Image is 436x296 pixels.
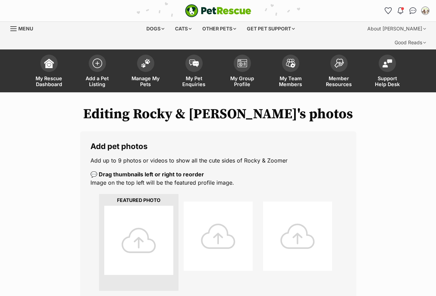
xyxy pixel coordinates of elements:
[170,22,196,36] div: Cats
[10,106,426,122] h1: Editing Rocky & [PERSON_NAME]'s photos
[323,75,355,87] span: Member Resources
[90,170,346,187] p: Image on the top left will be the featured profile image.
[142,22,169,36] div: Dogs
[185,4,251,17] img: logo-e224e6f780fb5917bec1dbf3a21bbac754714ae5b6737aabdf751b685950b380.svg
[315,51,363,92] a: Member Resources
[398,7,403,14] img: notifications-46538b983faf8c2785f20acdc204bb7945ddae34d4c08c2a6579f10ce5e182be.svg
[82,75,113,87] span: Add a Pet Listing
[73,51,122,92] a: Add a Pet Listing
[363,51,411,92] a: Support Help Desk
[18,26,33,31] span: Menu
[90,156,346,165] p: Add up to 9 photos or videos to show all the cute sides of Rocky & Zoomer
[130,75,161,87] span: Manage My Pets
[227,75,258,87] span: My Group Profile
[122,51,170,92] a: Manage My Pets
[90,171,204,178] b: 💬 Drag thumbnails left or right to reorder
[286,59,295,68] img: team-members-icon-5396bd8760b3fe7c0b43da4ab00e1e3bb1a5d9ba89233759b79545d2d3fc5d0d.svg
[218,51,267,92] a: My Group Profile
[189,59,199,67] img: pet-enquiries-icon-7e3ad2cf08bfb03b45e93fb7055b45f3efa6380592205ae92323e6603595dc1f.svg
[185,4,251,17] a: PetRescue
[382,5,431,16] ul: Account quick links
[362,22,431,36] div: About [PERSON_NAME]
[170,51,218,92] a: My Pet Enquiries
[33,75,65,87] span: My Rescue Dashboard
[93,58,102,68] img: add-pet-listing-icon-0afa8454b4691262ce3f59096e99ab1cd57d4a30225e0717b998d2c9b9846f56.svg
[25,51,73,92] a: My Rescue Dashboard
[44,58,54,68] img: dashboard-icon-eb2f2d2d3e046f16d808141f083e7271f6b2e854fb5c12c21221c1fb7104beca.svg
[409,7,417,14] img: chat-41dd97257d64d25036548639549fe6c8038ab92f7586957e7f3b1b290dea8141.svg
[238,59,247,67] img: group-profile-icon-3fa3cf56718a62981997c0bc7e787c4b2cf8bcc04b72c1350f741eb67cf2f40e.svg
[90,142,346,151] legend: Add pet photos
[407,5,418,16] a: Conversations
[275,75,306,87] span: My Team Members
[395,5,406,16] button: Notifications
[141,59,151,68] img: manage-my-pets-icon-02211641906a0b7f246fdf0571729dbe1e7629f14944591b6c1af311fb30b64b.svg
[422,7,429,14] img: Tim or Narelle Walsh profile pic
[197,22,241,36] div: Other pets
[334,58,344,68] img: member-resources-icon-8e73f808a243e03378d46382f2149f9095a855e16c252ad45f914b54edf8863c.svg
[382,59,392,67] img: help-desk-icon-fdf02630f3aa405de69fd3d07c3f3aa587a6932b1a1747fa1d2bba05be0121f9.svg
[382,5,394,16] a: Favourites
[372,75,403,87] span: Support Help Desk
[10,22,38,34] a: Menu
[242,22,300,36] div: Get pet support
[420,5,431,16] button: My account
[267,51,315,92] a: My Team Members
[390,36,431,49] div: Good Reads
[178,75,210,87] span: My Pet Enquiries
